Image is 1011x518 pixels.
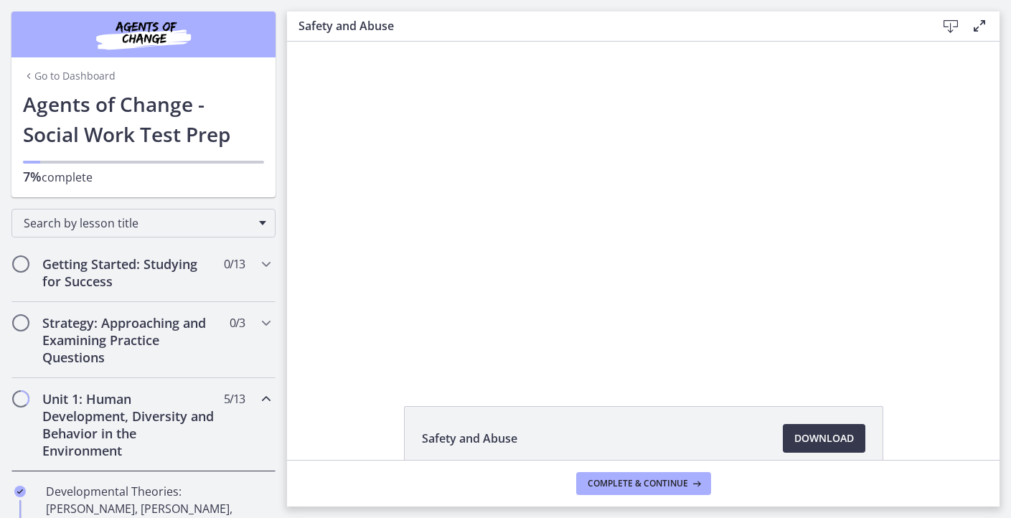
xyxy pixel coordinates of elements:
h2: Unit 1: Human Development, Diversity and Behavior in the Environment [42,390,217,459]
h1: Agents of Change - Social Work Test Prep [23,89,264,149]
a: Download [783,424,865,453]
iframe: To enrich screen reader interactions, please activate Accessibility in Grammarly extension settings [287,42,1000,373]
img: Agents of Change Social Work Test Prep [57,17,230,52]
div: Search by lesson title [11,209,276,237]
span: Download [794,430,854,447]
span: 0 / 3 [230,314,245,331]
i: Completed [14,486,26,497]
h2: Strategy: Approaching and Examining Practice Questions [42,314,217,366]
span: 0 / 13 [224,255,245,273]
span: Complete & continue [588,478,688,489]
h2: Getting Started: Studying for Success [42,255,217,290]
a: Go to Dashboard [23,69,116,83]
p: complete [23,168,264,186]
span: Safety and Abuse [422,430,517,447]
button: Complete & continue [576,472,711,495]
span: 7% [23,168,42,185]
h3: Safety and Abuse [298,17,913,34]
span: 5 / 13 [224,390,245,408]
span: Search by lesson title [24,215,252,231]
